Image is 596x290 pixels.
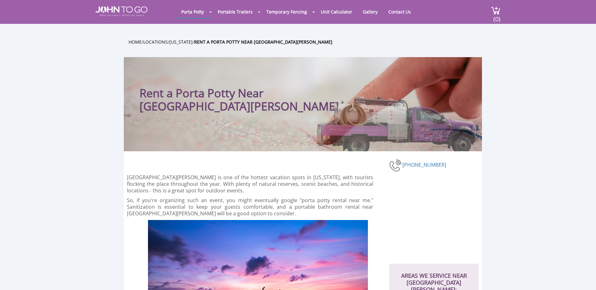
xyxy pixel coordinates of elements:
a: Portable Trailers [213,6,257,18]
img: JOHN to go [96,6,147,16]
a: [PHONE_NUMBER] [402,161,446,168]
a: Gallery [358,6,382,18]
img: cart a [491,6,500,15]
h1: Rent a Porta Potty Near [GEOGRAPHIC_DATA][PERSON_NAME] [139,70,342,113]
a: Porta Potty [177,6,209,18]
a: Contact Us [384,6,416,18]
a: Temporary Fencing [262,6,312,18]
a: Unit Calculator [316,6,357,18]
p: [GEOGRAPHIC_DATA][PERSON_NAME] is one of the hottest vacation spots in [US_STATE], with tourists ... [127,174,374,194]
img: phone-number [389,158,402,172]
img: Truck [309,93,479,151]
p: So, if you're organizing such an event, you might eventually google "porta potty rental near me."... [127,197,374,217]
a: [US_STATE] [169,39,193,45]
span: (0) [493,10,500,23]
a: Home [128,39,142,45]
a: Locations [143,39,168,45]
ul: / / / [128,38,487,46]
a: Rent a Porta Potty Near [GEOGRAPHIC_DATA][PERSON_NAME] [194,39,332,45]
